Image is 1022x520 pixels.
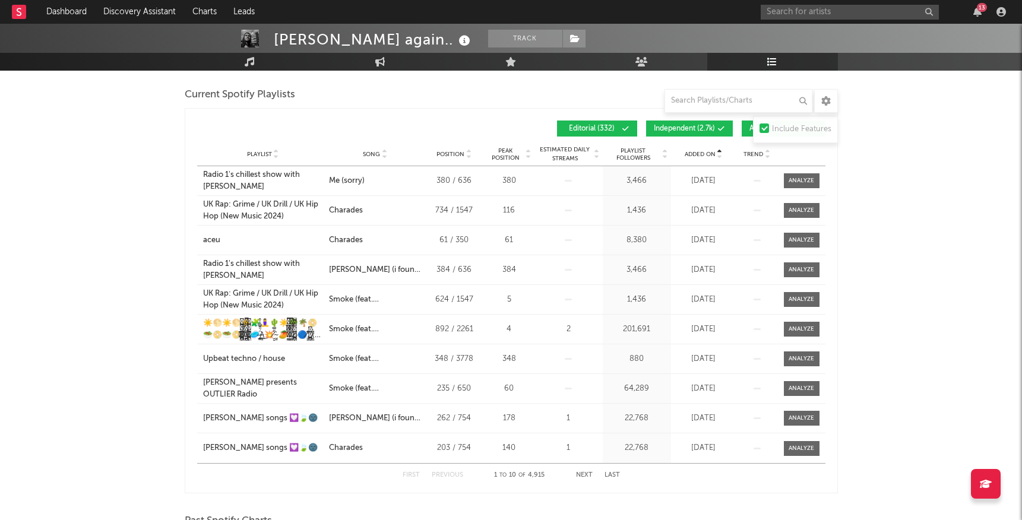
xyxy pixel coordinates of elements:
[329,383,422,395] div: Smoke (feat. [PERSON_NAME] xx)
[674,353,733,365] div: [DATE]
[973,7,982,17] button: 13
[565,125,619,132] span: Editorial ( 332 )
[428,294,481,306] div: 624 / 1547
[203,234,220,246] div: aceu
[203,442,323,454] a: [PERSON_NAME] songs 💟🍃🌚
[499,473,507,478] span: to
[606,234,668,246] div: 8,380
[674,413,733,424] div: [DATE]
[329,264,422,276] div: [PERSON_NAME] (i found you)
[203,318,323,341] a: ☀️🌕☀️🌕☀️🧩🧘‍♀️🌵☀️🌳🌴📀🥗📀🥗📀 ̵̨̛̱̥͕́̎́̐͝/̸̠̜̅̐͊̋̿̐̓\̸̧͔̰̳̦̣̪̈̏̓ ̴̡̛̅͐͛̀̽🥏/̶̱̼̣̤̰̲̣̈́̋͌̿̄̍̊\̴̲̣̝̀͜ͅ💥 ̸̝...
[606,383,668,395] div: 64,289
[329,294,422,306] div: Smoke (feat. [PERSON_NAME] xx)
[487,264,531,276] div: 384
[329,175,365,187] div: Me (sorry)
[605,472,620,478] button: Last
[428,234,481,246] div: 61 / 350
[203,353,323,365] a: Upbeat techno / house
[203,169,323,192] a: Radio 1's chillest show with [PERSON_NAME]
[329,205,363,217] div: Charades
[977,3,987,12] div: 13
[203,413,323,424] a: [PERSON_NAME] songs 💟🍃🌚
[185,88,295,102] span: Current Spotify Playlists
[518,473,526,478] span: of
[674,205,733,217] div: [DATE]
[674,294,733,306] div: [DATE]
[203,442,318,454] div: [PERSON_NAME] songs 💟🍃🌚
[487,383,531,395] div: 60
[674,442,733,454] div: [DATE]
[487,234,531,246] div: 61
[363,151,380,158] span: Song
[487,324,531,335] div: 4
[428,264,481,276] div: 384 / 636
[487,353,531,365] div: 348
[674,234,733,246] div: [DATE]
[487,442,531,454] div: 140
[488,30,562,47] button: Track
[487,468,552,483] div: 1 10 4,915
[606,324,668,335] div: 201,691
[329,413,422,424] div: [PERSON_NAME] (i found you)
[487,294,531,306] div: 5
[606,175,668,187] div: 3,466
[487,205,531,217] div: 116
[606,442,668,454] div: 22,768
[329,324,422,335] div: Smoke (feat. [PERSON_NAME] xx)
[203,258,323,281] a: Radio 1's chillest show with [PERSON_NAME]
[557,121,637,137] button: Editorial(332)
[606,294,668,306] div: 1,436
[203,377,323,400] a: [PERSON_NAME] presents OUTLIER Radio
[428,205,481,217] div: 734 / 1547
[674,175,733,187] div: [DATE]
[674,324,733,335] div: [DATE]
[685,151,716,158] span: Added On
[329,442,363,454] div: Charades
[674,383,733,395] div: [DATE]
[606,264,668,276] div: 3,466
[329,353,422,365] div: Smoke (feat. [PERSON_NAME] xx)
[274,30,473,49] div: [PERSON_NAME] again..
[537,145,593,163] span: Estimated Daily Streams
[537,324,600,335] div: 2
[203,234,323,246] a: aceu
[247,151,272,158] span: Playlist
[537,413,600,424] div: 1
[403,472,420,478] button: First
[428,413,481,424] div: 262 / 754
[742,121,825,137] button: Algorithmic(1.9k)
[654,125,715,132] span: Independent ( 2.7k )
[576,472,593,478] button: Next
[761,5,939,20] input: Search for artists
[487,147,524,161] span: Peak Position
[646,121,733,137] button: Independent(2.7k)
[665,89,813,113] input: Search Playlists/Charts
[203,199,323,222] a: UK Rap: Grime / UK Drill / UK Hip Hop (New Music 2024)
[606,353,668,365] div: 880
[606,147,661,161] span: Playlist Followers
[428,442,481,454] div: 203 / 754
[606,205,668,217] div: 1,436
[432,472,463,478] button: Previous
[203,353,285,365] div: Upbeat techno / house
[743,151,763,158] span: Trend
[203,413,318,424] div: [PERSON_NAME] songs 💟🍃🌚
[674,264,733,276] div: [DATE]
[749,125,808,132] span: Algorithmic ( 1.9k )
[772,122,831,137] div: Include Features
[537,442,600,454] div: 1
[428,175,481,187] div: 380 / 636
[329,234,363,246] div: Charades
[428,324,481,335] div: 892 / 2261
[436,151,464,158] span: Position
[428,353,481,365] div: 348 / 3778
[428,383,481,395] div: 235 / 650
[203,288,323,311] a: UK Rap: Grime / UK Drill / UK Hip Hop (New Music 2024)
[487,413,531,424] div: 178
